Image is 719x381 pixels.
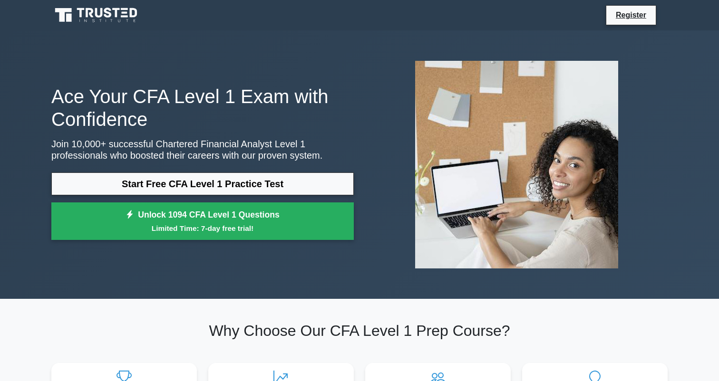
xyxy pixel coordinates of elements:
[63,223,342,234] small: Limited Time: 7-day free trial!
[51,172,354,195] a: Start Free CFA Level 1 Practice Test
[610,9,652,21] a: Register
[51,322,668,340] h2: Why Choose Our CFA Level 1 Prep Course?
[51,202,354,240] a: Unlock 1094 CFA Level 1 QuestionsLimited Time: 7-day free trial!
[51,138,354,161] p: Join 10,000+ successful Chartered Financial Analyst Level 1 professionals who boosted their caree...
[51,85,354,131] h1: Ace Your CFA Level 1 Exam with Confidence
